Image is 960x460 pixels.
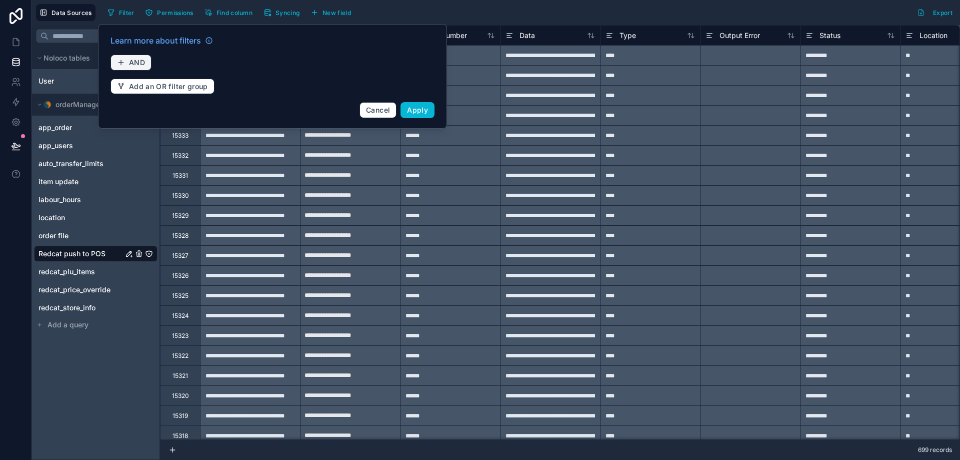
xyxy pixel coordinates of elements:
span: 699 records [918,446,952,454]
span: Learn more about filters [110,35,201,47]
div: 15333 [172,132,188,140]
a: Learn more about filters [110,35,213,47]
span: Location [919,31,947,41]
div: 15330 [172,192,189,200]
button: Apply [400,102,434,118]
a: Syncing [260,5,307,20]
span: Filter [119,9,134,17]
button: Data Sources [36,4,95,21]
div: 15322 [172,352,188,360]
span: Export [933,9,952,17]
div: 15323 [172,332,188,340]
div: 15327 [172,252,188,260]
span: Status [819,31,840,41]
button: AND [110,55,151,71]
div: 15321 [172,372,188,380]
span: Output Error [719,31,760,41]
div: 15320 [172,392,189,400]
span: Find column [216,9,252,17]
span: Apply [407,106,428,114]
span: New field [322,9,351,17]
div: 15324 [172,312,189,320]
span: Data Sources [51,9,92,17]
button: Syncing [260,5,303,20]
span: AND [129,58,145,67]
button: New field [307,5,354,20]
div: 15326 [172,272,188,280]
button: Find column [201,5,256,20]
button: Add an OR filter group [110,79,214,95]
div: 15318 [172,432,188,440]
div: 15331 [172,172,188,180]
div: 15328 [172,232,188,240]
span: Data [519,31,535,41]
span: Cancel [366,106,390,114]
button: Cancel [359,102,396,118]
span: Add an OR filter group [129,82,208,91]
button: Permissions [141,5,196,20]
span: Type [619,31,636,41]
div: 15329 [172,212,188,220]
button: Export [913,4,956,21]
button: Filter [103,5,138,20]
span: Permissions [157,9,193,17]
div: 15319 [172,412,188,420]
a: Permissions [141,5,200,20]
span: Syncing [275,9,299,17]
div: 15325 [172,292,188,300]
div: 15332 [172,152,188,160]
